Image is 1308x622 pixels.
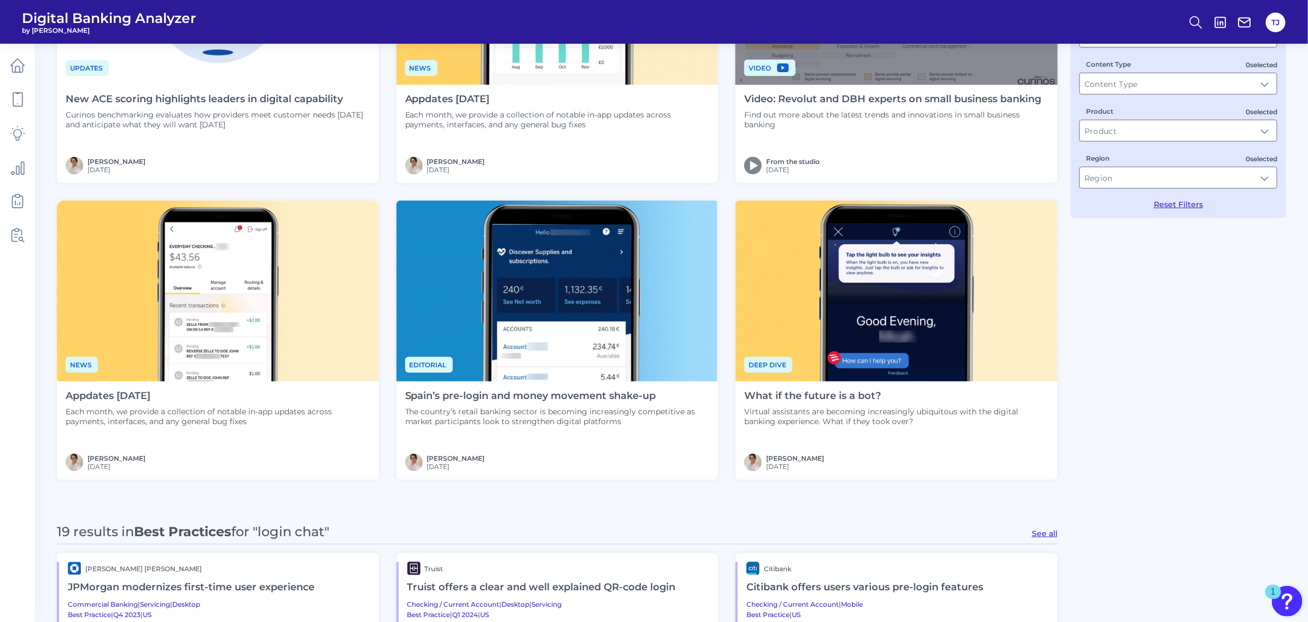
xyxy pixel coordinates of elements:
[87,166,145,174] span: [DATE]
[530,600,532,608] span: |
[68,562,81,575] img: brand logo
[744,62,796,73] a: Video
[1032,529,1058,538] button: See all
[746,562,760,575] img: brand logo
[66,407,370,426] p: Each month, we provide a collection of notable in-app updates across payments, interfaces, and an...
[502,600,530,608] a: Desktop
[22,26,196,34] span: by [PERSON_NAME]
[744,60,796,76] span: Video
[405,454,423,471] img: MIchael McCaw
[744,157,762,174] img: Studio.png
[764,565,791,573] span: Citibank
[766,462,824,471] span: [DATE]
[170,600,172,608] span: |
[744,390,1049,402] h4: What if the future is a bot?
[405,157,423,174] img: MIchael McCaw
[532,600,562,608] a: Servicing
[405,62,437,73] a: News
[113,611,141,619] a: Q4 2023
[407,575,710,600] h2: Truist offers a clear and well explained QR-code login
[396,201,719,382] img: BBVA.png
[427,454,485,462] a: [PERSON_NAME]
[425,565,443,573] span: Truist
[22,10,196,26] span: Digital Banking Analyzer
[766,157,820,166] a: From the studio
[500,600,502,608] span: |
[407,600,500,608] a: Checking / Current Account
[481,611,489,619] a: US
[138,600,140,608] span: |
[451,611,453,619] span: |
[111,611,113,619] span: |
[746,600,839,608] a: Checking / Current Account
[68,575,370,600] h2: JPMorgan modernizes first-time user experience
[57,201,379,382] img: Wellspending.png
[140,600,170,608] a: Servicing
[87,454,145,462] a: [PERSON_NAME]
[134,524,231,539] span: Best Practices
[407,611,451,619] a: Best Practice
[405,407,710,426] p: The country’s retail banking sector is becoming increasingly competitive as market participants l...
[1271,592,1276,606] div: 1
[405,110,710,130] p: Each month, we provide a collection of notable in-app updates across payments, interfaces, and an...
[231,524,329,539] span: for "login chat"
[744,407,1049,426] p: Virtual assistants are becoming increasingly ubiquitous with the digital banking experience. What...
[143,611,151,619] a: US
[66,359,98,369] a: News
[453,611,478,619] a: Q1 2024
[66,357,98,373] span: News
[744,110,1049,130] p: Find out more about the latest trends and innovations in small business banking
[1086,60,1131,68] label: Content Type
[405,357,453,373] span: Editorial
[68,600,138,608] a: Commercial Banking
[746,575,1049,600] h2: Citibank offers users various pre-login features
[407,562,710,575] a: brand logoTruist
[141,611,143,619] span: |
[744,454,762,471] img: MIchael McCaw
[87,157,145,166] a: [PERSON_NAME]
[68,562,370,575] a: brand logo[PERSON_NAME] [PERSON_NAME]
[790,611,792,619] span: |
[85,565,202,573] span: [PERSON_NAME] [PERSON_NAME]
[87,462,145,471] span: [DATE]
[1266,13,1286,32] button: TJ
[792,611,801,619] a: US
[57,524,329,539] div: 19 results in
[1154,199,1203,209] button: Reset Filters
[1086,154,1110,162] label: Region
[427,462,485,471] span: [DATE]
[1080,73,1277,94] input: Content Type
[66,110,370,130] p: Curinos benchmarking evaluates how providers meet customer needs [DATE] and anticipate what they ...
[744,359,792,369] a: Deep dive
[68,611,111,619] a: Best Practice
[1272,586,1303,617] button: Open Resource Center, 1 new notification
[744,93,1049,105] h4: Video: Revolut and DBH experts on small business banking
[735,201,1058,382] img: Erica.png
[841,600,863,608] a: Mobile
[66,60,109,76] span: Updates
[427,166,485,174] span: [DATE]
[839,600,841,608] span: |
[407,562,421,575] img: brand logo
[405,60,437,76] span: News
[766,166,820,174] span: [DATE]
[405,390,710,402] h4: Spain’s pre-login and money movement shake-up
[766,454,824,462] a: [PERSON_NAME]
[66,157,83,174] img: MIchael McCaw
[746,611,790,619] a: Best Practice
[405,359,453,369] a: Editorial
[1080,167,1277,188] input: Region
[405,93,710,105] h4: Appdates [DATE]
[744,357,792,373] span: Deep dive
[66,454,83,471] img: MIchael McCaw
[427,157,485,166] a: [PERSON_NAME]
[172,600,200,608] a: Desktop
[746,562,1049,575] a: brand logoCitibank
[1080,120,1277,141] input: Product
[478,611,481,619] span: |
[1086,107,1113,115] label: Product
[66,93,370,105] h4: New ACE scoring highlights leaders in digital capability
[66,390,370,402] h4: Appdates [DATE]
[66,62,109,73] a: Updates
